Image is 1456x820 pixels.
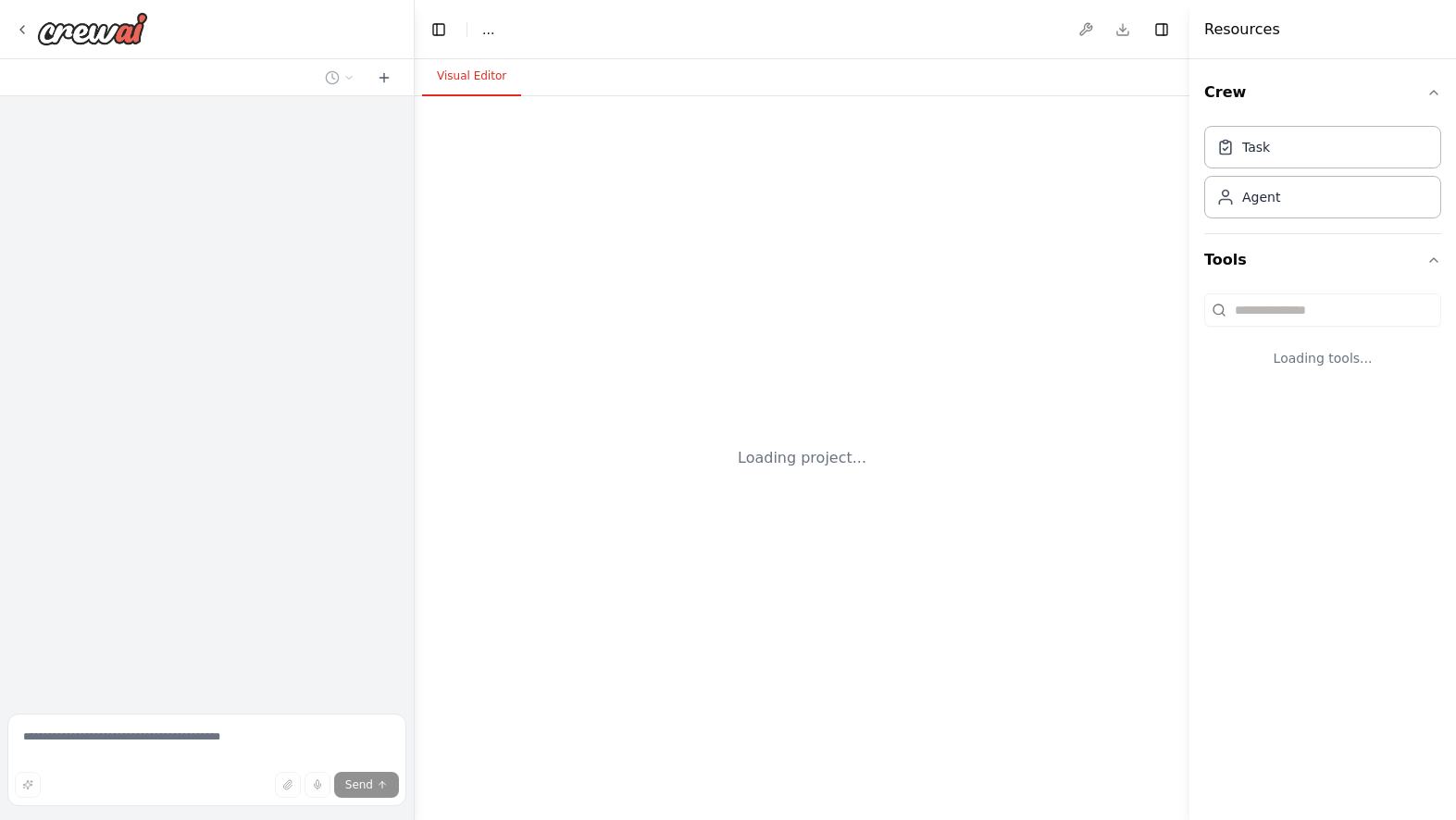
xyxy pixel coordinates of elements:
[275,772,301,798] button: Upload files
[1204,286,1441,397] div: Tools
[369,67,399,89] button: Start a new chat
[422,57,521,96] button: Visual Editor
[1204,67,1441,118] button: Crew
[482,20,494,39] span: ...
[1204,334,1441,382] div: Loading tools...
[15,772,41,798] button: Improve this prompt
[305,772,330,798] button: Click to speak your automation idea
[1204,234,1441,286] button: Tools
[482,20,494,39] nav: breadcrumb
[1242,138,1270,156] div: Task
[1242,188,1280,206] div: Agent
[1204,19,1280,41] h4: Resources
[345,777,373,792] span: Send
[738,447,866,469] div: Loading project...
[37,12,148,45] img: Logo
[426,17,452,43] button: Hide left sidebar
[1204,118,1441,233] div: Crew
[1149,17,1175,43] button: Hide right sidebar
[334,772,399,798] button: Send
[317,67,362,89] button: Switch to previous chat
